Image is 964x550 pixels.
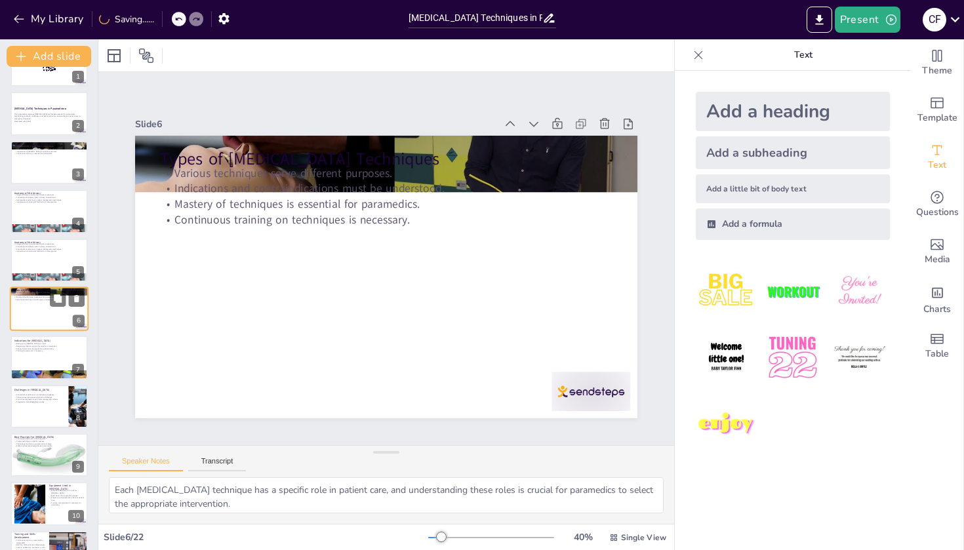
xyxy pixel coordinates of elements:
p: Training and Skills Development [14,532,45,540]
p: Generated with [URL] [14,119,84,122]
p: Knowledge of anatomy aids in airway interventions. [14,197,84,199]
input: Insert title [409,9,542,28]
p: Proper use of equipment enhances patient care. [49,496,84,501]
div: 2 [72,120,84,132]
p: Continuous training is required for paramedics. [14,153,84,155]
p: Recognizing [MEDICAL_DATA] is crucial. [14,343,84,345]
div: 3 [10,141,88,184]
div: Layout [104,45,125,66]
button: Speaker Notes [109,457,183,471]
p: Mastery of techniques is essential for paramedics. [160,197,612,212]
img: 2.jpeg [762,261,823,322]
div: 6 [10,286,89,331]
p: Knowledge of anatomy aids in airway interventions. [14,245,84,248]
div: 1 [72,71,84,83]
div: Add text boxes [911,134,963,181]
div: Add ready made slides [911,87,963,134]
p: Various techniques serve different purposes. [160,165,612,181]
p: Environmental factors can hinder management efforts. [14,399,65,401]
p: Continuous training on techniques is necessary. [160,212,612,227]
div: 4 [72,218,84,229]
p: Importance of [MEDICAL_DATA] for patient outcomes. [14,150,84,153]
p: Continuous training is essential for paramedics. [14,539,45,543]
div: Add images, graphics, shapes or video [911,228,963,275]
p: Staying updated on protocols is vital. [14,546,45,549]
div: 4 [10,189,88,233]
strong: [MEDICAL_DATA] Techniques in Paramedicine [14,106,66,109]
div: 9 [10,433,88,477]
p: Thorough assessment is necessary. [14,350,84,353]
img: 7.jpeg [696,394,757,455]
span: Position [138,48,154,64]
p: Best Practices for [MEDICAL_DATA] [14,435,84,439]
div: 8 [72,412,84,424]
p: Patient movement poses significant challenges. [14,396,65,399]
span: Single View [621,532,666,543]
div: 2 [10,92,88,135]
div: Slide 6 / 22 [104,531,428,543]
button: Delete Slide [69,290,85,306]
p: Introduction to [MEDICAL_DATA] [14,143,84,147]
div: Saving...... [99,13,154,26]
p: Anatomical variations can complicate procedures. [14,393,65,396]
p: Importance of anatomical landmarks in emergencies. [14,250,84,252]
button: Export to PowerPoint [807,7,832,33]
button: Transcript [188,457,247,471]
div: 8 [10,385,88,428]
p: Continuous monitoring ensures patient safety. [14,442,84,445]
p: Mastery of techniques is essential for paramedics. [14,296,85,299]
div: Add a formula [696,208,890,240]
span: Text [928,158,946,172]
div: Slide 6 [135,118,496,130]
p: Refining skills enhances effectiveness. [14,544,45,547]
span: Table [925,347,949,361]
p: Indications and contraindications must be understood. [160,181,612,197]
img: 4.jpeg [696,327,757,388]
p: Text [709,39,898,71]
p: Equipment Used in [MEDICAL_DATA] [49,483,84,490]
p: Types of [MEDICAL_DATA] Techniques [160,147,612,171]
p: Various techniques are employed in [MEDICAL_DATA]. [14,147,84,150]
p: Training on equipment is necessary for proficiency. [49,501,84,506]
p: Indications for [MEDICAL_DATA] [14,339,84,343]
textarea: Each [MEDICAL_DATA] technique has a specific role in patient care, and understanding these roles ... [109,477,664,513]
p: Various techniques serve different purposes. [14,291,85,294]
button: Present [835,7,900,33]
p: Timely intervention is essential for patient safety. [14,348,84,351]
p: Anatomical variations can impact management techniques. [14,199,84,201]
div: 6 [73,315,85,326]
p: Preparation and adaptability are key. [14,401,65,403]
div: 40 % [567,531,599,543]
div: 10 [10,482,88,525]
p: Thorough assessment is the first step. [14,438,84,441]
p: Essential equipment is critical for [MEDICAL_DATA]. [49,489,84,494]
p: Continuous training on techniques is necessary. [14,298,85,301]
p: Challenges in [MEDICAL_DATA] [14,387,65,391]
div: Add a heading [696,92,890,131]
p: Anatomical variations can impact management techniques. [14,248,84,250]
div: 5 [10,239,88,282]
div: Add a table [911,323,963,370]
p: Following best practices enhances care quality. [14,445,84,448]
button: Add slide [7,46,91,67]
img: 5.jpeg [762,327,823,388]
div: 3 [72,168,84,180]
p: Anatomy of the Airway [14,240,84,244]
span: Theme [922,64,952,78]
span: Template [917,111,957,125]
p: Indications and contraindications must be understood. [14,294,85,296]
div: 9 [72,461,84,473]
div: Add a little bit of body text [696,174,890,203]
p: Anatomy of the Airway [14,191,84,195]
div: Add charts and graphs [911,275,963,323]
p: Each device has a specific purpose. [49,494,84,497]
div: 7 [10,336,88,379]
p: Proper technique is vital for success. [14,441,84,443]
div: 5 [72,266,84,278]
p: Respiratory distress signals the need for intervention. [14,345,84,348]
p: This presentation explores [MEDICAL_DATA] techniques essential for paramedics, highlighting metho... [14,112,84,119]
button: My Library [10,9,89,29]
div: 10 [68,510,84,522]
p: Types of [MEDICAL_DATA] Techniques [14,288,85,292]
p: Importance of anatomical landmarks in emergencies. [14,201,84,204]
